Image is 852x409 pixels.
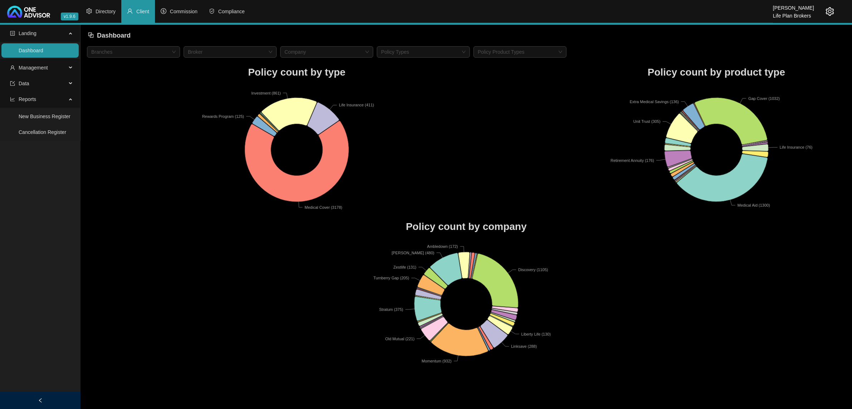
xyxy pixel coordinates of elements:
text: Investment (861) [251,91,281,95]
text: Life Insurance (76) [780,145,813,149]
span: profile [10,31,15,36]
div: Life Plan Brokers [773,10,814,18]
a: New Business Register [19,114,70,119]
span: Commission [170,9,198,14]
span: Management [19,65,48,71]
span: dollar [161,8,166,14]
span: Compliance [218,9,245,14]
text: Linksave (288) [511,344,537,348]
text: Turnberry Gap (205) [374,276,409,280]
text: Gap Cover (1032) [748,96,780,100]
text: Stratum (375) [379,307,403,312]
text: Rewards Program (125) [202,114,244,118]
span: left [38,398,43,403]
text: Medical Cover (3178) [305,205,342,209]
span: block [88,32,94,38]
text: Old Mutual (221) [385,337,415,341]
span: Data [19,81,29,86]
span: safety [209,8,215,14]
span: Client [136,9,149,14]
a: Cancellation Register [19,129,66,135]
a: Dashboard [19,48,43,53]
text: [PERSON_NAME] (480) [392,251,434,255]
div: [PERSON_NAME] [773,2,814,10]
h1: Policy count by company [87,219,846,235]
span: Landing [19,30,36,36]
h1: Policy count by type [87,64,507,80]
text: Unit Trust (305) [633,119,661,124]
span: Directory [96,9,116,14]
text: Medical Aid (1300) [737,203,770,207]
text: Zestlife (131) [393,265,416,269]
span: user [10,65,15,70]
span: v1.9.6 [61,13,78,20]
text: Liberty Life (130) [521,332,551,336]
span: line-chart [10,97,15,102]
text: Discovery (1105) [518,268,548,272]
span: Reports [19,96,36,102]
span: setting [86,8,92,14]
span: user [127,8,133,14]
img: 2df55531c6924b55f21c4cf5d4484680-logo-light.svg [7,6,50,18]
text: Extra Medical Savings (136) [630,99,679,104]
text: Retirement Annuity (176) [610,158,654,162]
text: Ambledown (172) [427,244,458,249]
span: import [10,81,15,86]
span: Dashboard [97,32,131,39]
span: setting [826,7,834,16]
text: Momentum (932) [422,359,452,363]
text: Life Insurance (411) [339,103,374,107]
